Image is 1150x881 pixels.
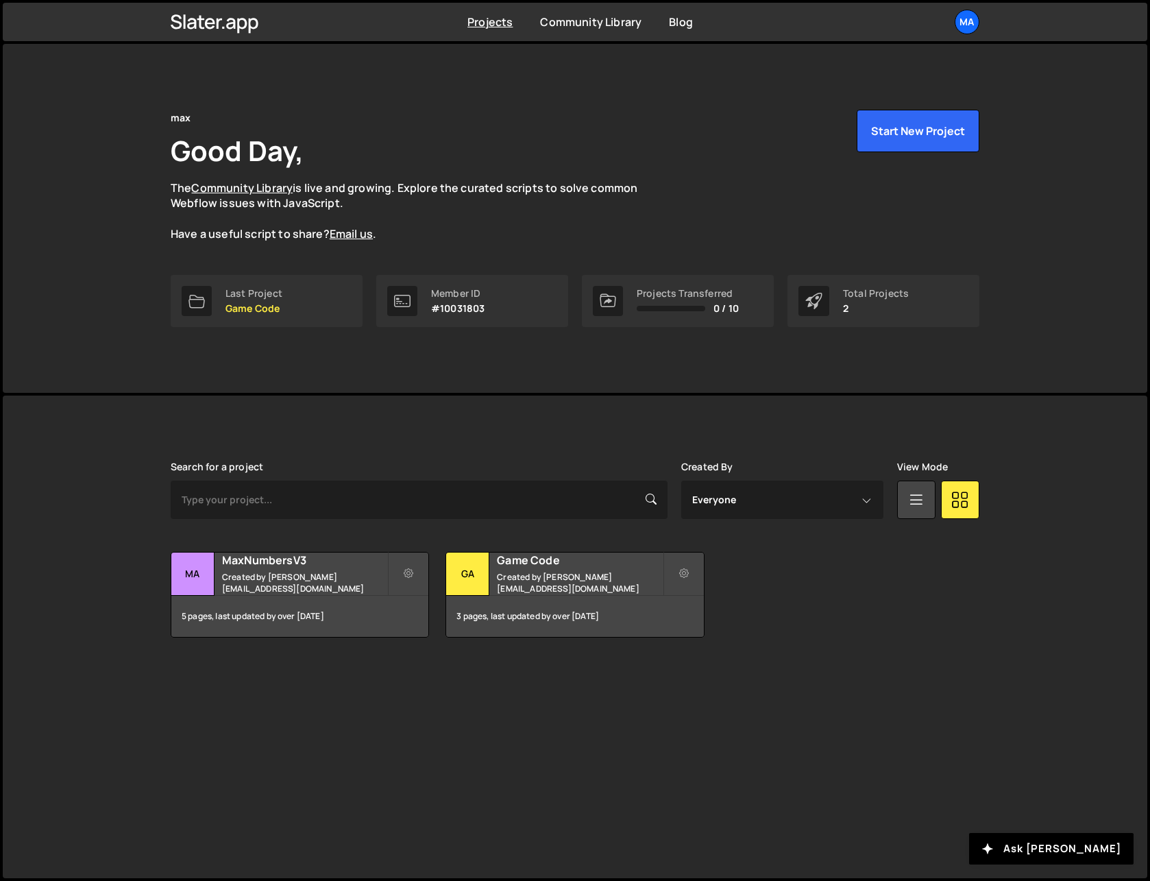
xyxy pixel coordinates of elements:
small: Created by [PERSON_NAME][EMAIL_ADDRESS][DOMAIN_NAME] [222,571,387,594]
a: Blog [669,14,693,29]
button: Ask [PERSON_NAME] [969,833,1134,865]
h1: Good Day, [171,132,304,169]
a: Community Library [191,180,293,195]
p: The is live and growing. Explore the curated scripts to solve common Webflow issues with JavaScri... [171,180,664,242]
h2: Game Code [497,553,662,568]
p: 2 [843,303,909,314]
div: max [171,110,191,126]
p: Game Code [225,303,282,314]
p: #10031803 [431,303,485,314]
div: 5 pages, last updated by over [DATE] [171,596,428,637]
a: Community Library [540,14,641,29]
a: Email us [330,226,373,241]
small: Created by [PERSON_NAME][EMAIL_ADDRESS][DOMAIN_NAME] [497,571,662,594]
div: Projects Transferred [637,288,739,299]
h2: MaxNumbersV3 [222,553,387,568]
button: Start New Project [857,110,979,152]
div: Ga [446,553,489,596]
label: Search for a project [171,461,263,472]
a: ma [955,10,979,34]
label: View Mode [897,461,948,472]
a: Ga Game Code Created by [PERSON_NAME][EMAIL_ADDRESS][DOMAIN_NAME] 3 pages, last updated by over [... [445,552,704,638]
a: Last Project Game Code [171,275,363,327]
div: Member ID [431,288,485,299]
div: 3 pages, last updated by over [DATE] [446,596,703,637]
input: Type your project... [171,481,668,519]
span: 0 / 10 [713,303,739,314]
div: Ma [171,553,215,596]
a: Projects [467,14,513,29]
div: Last Project [225,288,282,299]
label: Created By [681,461,733,472]
a: Ma MaxNumbersV3 Created by [PERSON_NAME][EMAIL_ADDRESS][DOMAIN_NAME] 5 pages, last updated by ove... [171,552,429,638]
div: Total Projects [843,288,909,299]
